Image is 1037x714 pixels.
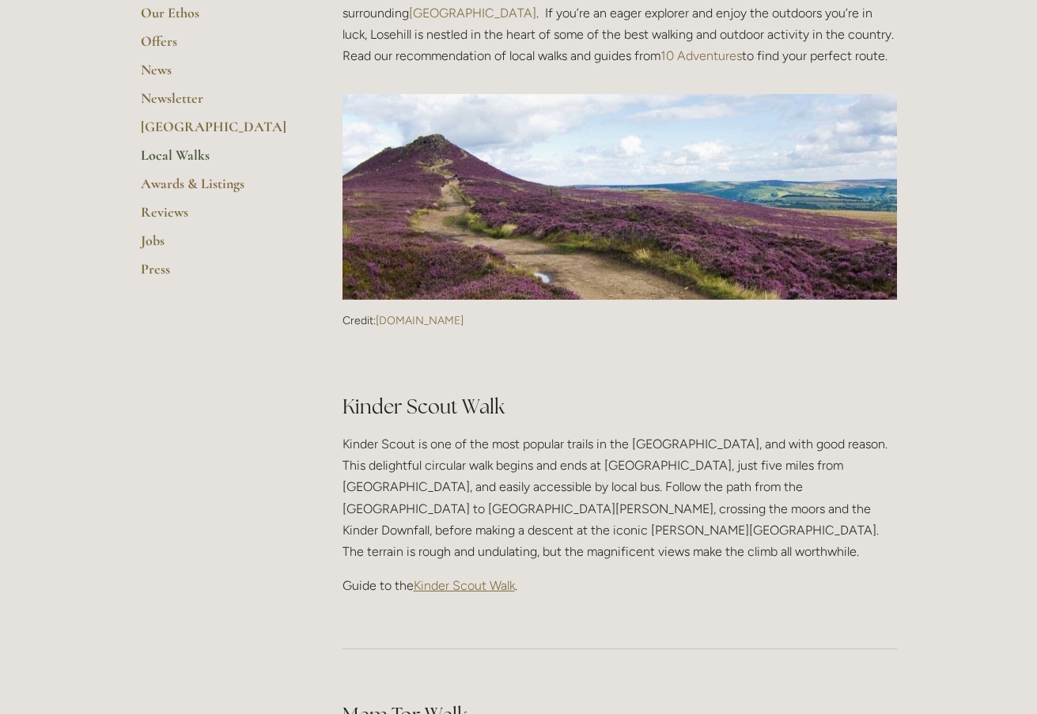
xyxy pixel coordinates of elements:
h2: Kinder Scout Walk [343,365,897,421]
a: Local Walks [141,146,292,175]
a: Kinder Scout Walk [414,578,515,593]
a: Press [141,260,292,289]
a: Reviews [141,203,292,232]
p: Kinder Scout is one of the most popular trails in the [GEOGRAPHIC_DATA], and with good reason. Th... [343,433,897,562]
a: Jobs [141,232,292,260]
p: Guide to the . [343,575,897,596]
a: Newsletter [141,89,292,118]
a: [GEOGRAPHIC_DATA] [141,118,292,146]
a: [GEOGRAPHIC_DATA] [409,6,536,21]
a: Awards & Listings [141,175,292,203]
p: Credit: [343,314,897,328]
a: Offers [141,32,292,61]
a: Our Ethos [141,4,292,32]
a: [DOMAIN_NAME] [376,314,464,327]
a: 10 Adventures [660,48,742,63]
a: News [141,61,292,89]
img: Credit: 10adventures.com [343,94,897,300]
